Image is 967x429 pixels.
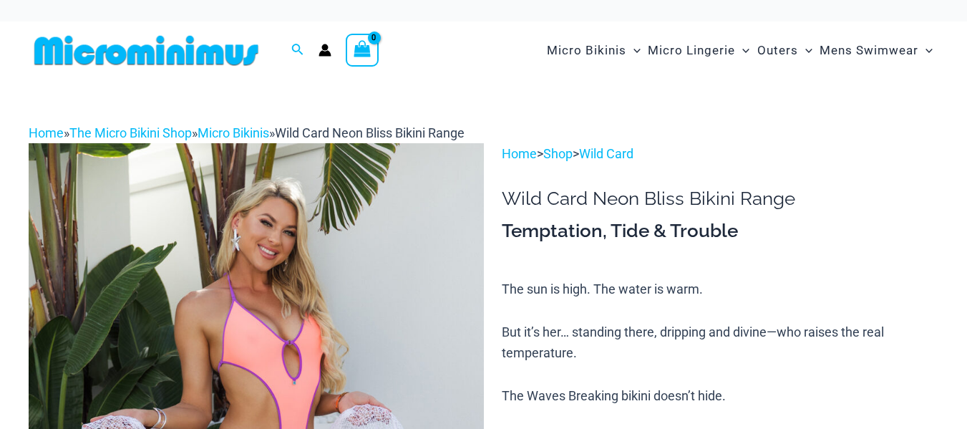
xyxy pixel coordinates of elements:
[579,146,633,161] a: Wild Card
[541,26,938,74] nav: Site Navigation
[198,125,269,140] a: Micro Bikinis
[543,29,644,72] a: Micro BikinisMenu ToggleMenu Toggle
[644,29,753,72] a: Micro LingerieMenu ToggleMenu Toggle
[29,125,465,140] span: » » »
[502,146,537,161] a: Home
[346,34,379,67] a: View Shopping Cart, empty
[757,32,798,69] span: Outers
[820,32,918,69] span: Mens Swimwear
[29,125,64,140] a: Home
[918,32,933,69] span: Menu Toggle
[502,188,938,210] h1: Wild Card Neon Bliss Bikini Range
[816,29,936,72] a: Mens SwimwearMenu ToggleMenu Toggle
[69,125,192,140] a: The Micro Bikini Shop
[502,143,938,165] p: > >
[798,32,812,69] span: Menu Toggle
[291,42,304,59] a: Search icon link
[648,32,735,69] span: Micro Lingerie
[626,32,641,69] span: Menu Toggle
[319,44,331,57] a: Account icon link
[754,29,816,72] a: OutersMenu ToggleMenu Toggle
[275,125,465,140] span: Wild Card Neon Bliss Bikini Range
[543,146,573,161] a: Shop
[29,34,264,67] img: MM SHOP LOGO FLAT
[547,32,626,69] span: Micro Bikinis
[735,32,749,69] span: Menu Toggle
[502,219,938,244] h3: Temptation, Tide & Trouble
